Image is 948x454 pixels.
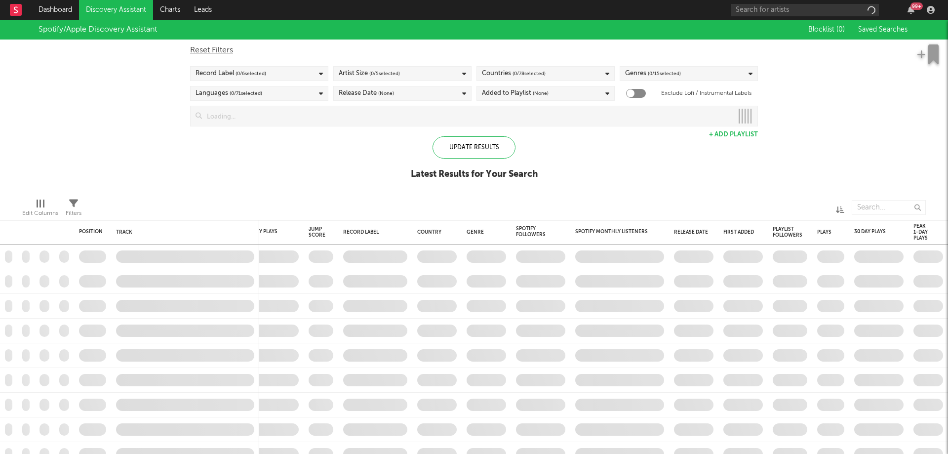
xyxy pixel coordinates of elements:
[913,223,928,241] div: Peak 1-Day Plays
[817,229,831,235] div: Plays
[343,229,402,235] div: Record Label
[648,68,681,80] span: ( 0 / 15 selected)
[249,229,284,235] div: 7 Day Plays
[230,87,262,99] span: ( 0 / 71 selected)
[575,229,649,235] div: Spotify Monthly Listeners
[908,6,914,14] button: 99+
[625,68,681,80] div: Genres
[855,26,909,34] button: Saved Searches
[661,87,751,99] label: Exclude Lofi / Instrumental Labels
[309,226,325,238] div: Jump Score
[116,229,249,235] div: Track
[202,106,733,126] input: Loading...
[513,68,546,80] span: ( 0 / 78 selected)
[723,229,758,235] div: First Added
[22,207,58,219] div: Edit Columns
[858,26,909,33] span: Saved Searches
[910,2,923,10] div: 99 +
[467,229,501,235] div: Genre
[196,68,266,80] div: Record Label
[808,26,845,33] span: Blocklist
[236,68,266,80] span: ( 0 / 6 selected)
[516,226,551,238] div: Spotify Followers
[190,44,758,56] div: Reset Filters
[378,87,394,99] span: (None)
[369,68,400,80] span: ( 0 / 5 selected)
[773,226,802,238] div: Playlist Followers
[339,68,400,80] div: Artist Size
[709,131,758,138] button: + Add Playlist
[22,195,58,224] div: Edit Columns
[66,207,81,219] div: Filters
[339,87,394,99] div: Release Date
[196,87,262,99] div: Languages
[533,87,549,99] span: (None)
[674,229,709,235] div: Release Date
[854,229,889,235] div: 30 Day Plays
[66,195,81,224] div: Filters
[39,24,157,36] div: Spotify/Apple Discovery Assistant
[79,229,103,235] div: Position
[836,26,845,33] span: ( 0 )
[417,229,452,235] div: Country
[411,168,538,180] div: Latest Results for Your Search
[482,68,546,80] div: Countries
[482,87,549,99] div: Added to Playlist
[852,200,926,215] input: Search...
[433,136,515,159] div: Update Results
[731,4,879,16] input: Search for artists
